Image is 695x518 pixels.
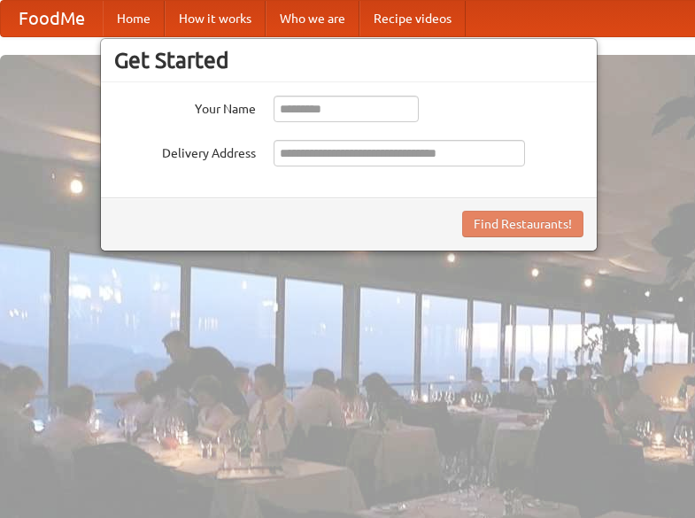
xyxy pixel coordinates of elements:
[165,1,266,36] a: How it works
[266,1,359,36] a: Who we are
[103,1,165,36] a: Home
[114,140,256,162] label: Delivery Address
[462,211,583,237] button: Find Restaurants!
[1,1,103,36] a: FoodMe
[114,96,256,118] label: Your Name
[359,1,466,36] a: Recipe videos
[114,47,583,73] h3: Get Started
